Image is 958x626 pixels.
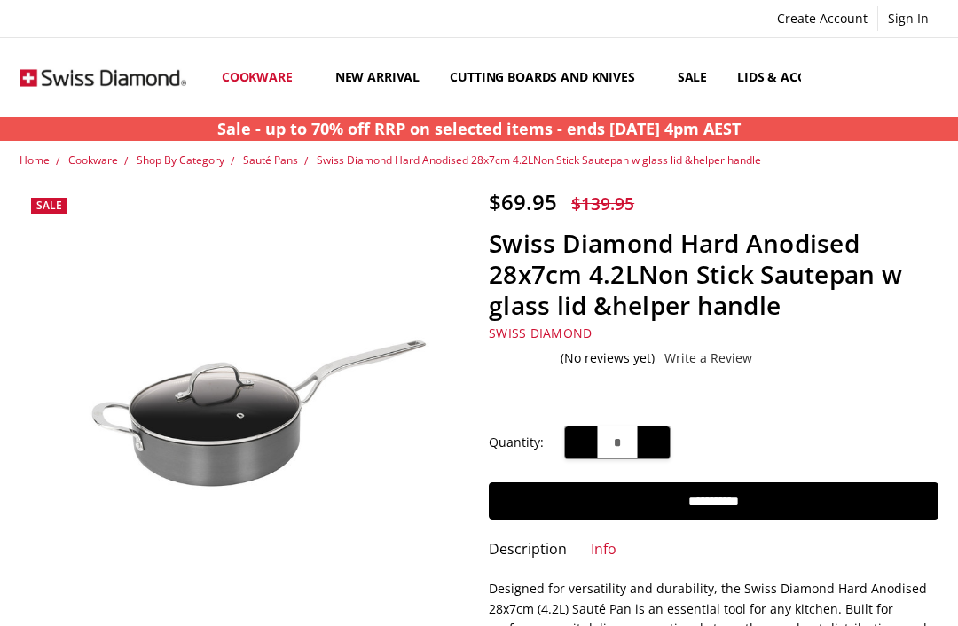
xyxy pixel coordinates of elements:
[20,263,468,563] img: Swiss Diamond Hard Anodised 28x7cm 4.2LNon Stick Sautepan w glass lid &helper handle
[489,228,938,321] h1: Swiss Diamond Hard Anodised 28x7cm 4.2LNon Stick Sautepan w glass lid &helper handle
[489,325,592,341] a: Swiss Diamond
[561,351,655,365] span: (No reviews yet)
[767,6,877,31] a: Create Account
[207,38,320,117] a: Cookware
[317,153,761,168] a: Swiss Diamond Hard Anodised 28x7cm 4.2LNon Stick Sautepan w glass lid &helper handle
[243,153,298,168] a: Sauté Pans
[489,433,544,452] label: Quantity:
[320,38,435,117] a: New arrival
[663,38,722,117] a: Sale
[68,153,118,168] a: Cookware
[435,38,663,117] a: Cutting boards and knives
[722,38,889,117] a: Lids & Accessories
[20,44,186,111] img: Free Shipping On Every Order
[489,187,557,216] span: $69.95
[878,6,938,31] a: Sign In
[20,153,50,168] a: Home
[591,540,616,560] a: Info
[137,153,224,168] a: Shop By Category
[489,540,567,560] a: Description
[664,351,752,365] a: Write a Review
[36,198,62,213] span: Sale
[571,192,634,215] span: $139.95
[217,118,741,139] strong: Sale - up to 70% off RRP on selected items - ends [DATE] 4pm AEST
